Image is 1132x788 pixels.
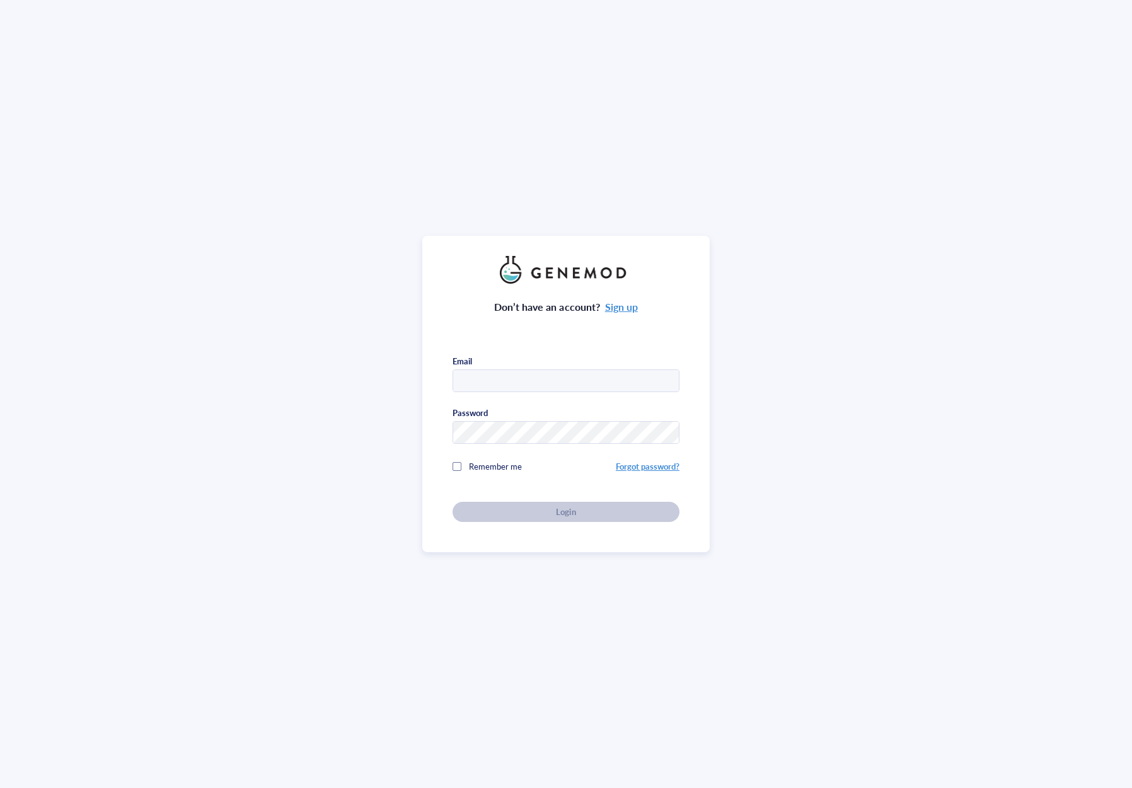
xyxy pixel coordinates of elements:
[453,407,488,419] div: Password
[616,460,679,472] a: Forgot password?
[500,256,632,284] img: genemod_logo_light-BcqUzbGq.png
[605,299,638,314] a: Sign up
[453,356,472,367] div: Email
[469,460,522,472] span: Remember me
[494,299,638,315] div: Don’t have an account?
